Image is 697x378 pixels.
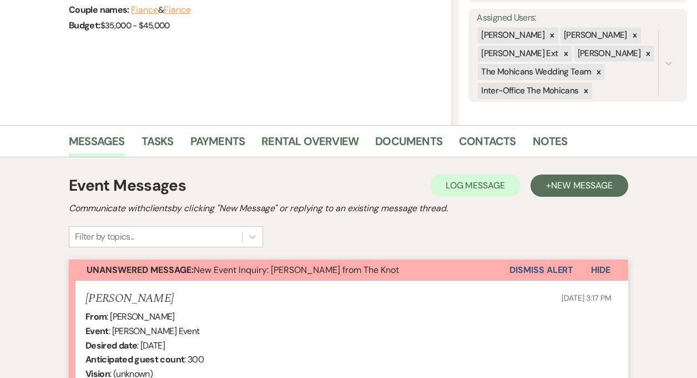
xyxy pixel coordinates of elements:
[69,260,509,281] button: Unanswered Message:New Event Inquiry: [PERSON_NAME] from The Knot
[478,83,580,99] div: Inter-Office The Mohicans
[446,180,505,191] span: Log Message
[562,293,612,303] span: [DATE] 3:17 PM
[69,132,125,157] a: Messages
[375,132,442,157] a: Documents
[591,264,610,276] span: Hide
[85,325,109,337] b: Event
[131,6,158,14] button: Fiance
[478,46,559,62] div: [PERSON_NAME] Ext
[551,180,613,191] span: New Message
[131,4,190,16] span: &
[190,132,245,157] a: Payments
[164,6,191,14] button: Fiance
[560,27,629,43] div: [PERSON_NAME]
[75,230,134,243] div: Filter by topics...
[509,260,573,281] button: Dismiss Alert
[531,175,628,197] button: +New Message
[459,132,516,157] a: Contacts
[533,132,568,157] a: Notes
[85,354,184,365] b: Anticipated guest count
[85,340,137,351] b: Desired date
[87,264,399,276] span: New Event Inquiry: [PERSON_NAME] from The Knot
[87,264,194,276] strong: Unanswered Message:
[478,27,546,43] div: [PERSON_NAME]
[574,46,643,62] div: [PERSON_NAME]
[69,4,131,16] span: Couple names:
[261,132,358,157] a: Rental Overview
[69,174,186,197] h1: Event Messages
[85,311,107,322] b: From
[477,10,679,26] label: Assigned Users:
[478,64,593,80] div: The Mohicans Wedding Team
[573,260,628,281] button: Hide
[85,292,174,306] h5: [PERSON_NAME]
[69,202,628,215] h2: Communicate with clients by clicking "New Message" or replying to an existing message thread.
[100,20,170,31] span: $35,000 - $45,000
[430,175,521,197] button: Log Message
[142,132,174,157] a: Tasks
[69,19,100,31] span: Budget:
